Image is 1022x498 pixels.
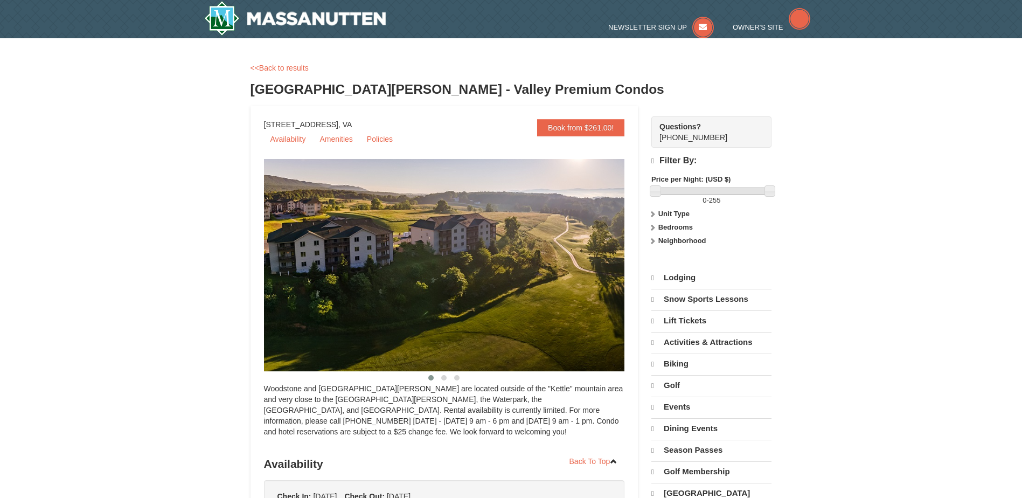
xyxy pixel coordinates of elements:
img: 19219041-4-ec11c166.jpg [264,159,652,371]
span: 255 [709,196,721,204]
strong: Bedrooms [658,223,693,231]
img: Massanutten Resort Logo [204,1,386,36]
label: - [651,195,771,206]
a: Massanutten Resort [204,1,386,36]
a: Book from $261.00! [537,119,624,136]
a: Owner's Site [733,23,810,31]
a: Biking [651,354,771,374]
a: Snow Sports Lessons [651,289,771,309]
span: 0 [703,196,706,204]
a: Newsletter Sign Up [608,23,714,31]
a: Dining Events [651,418,771,439]
a: Availability [264,131,312,147]
h3: Availability [264,453,625,475]
a: Golf [651,375,771,396]
a: Lift Tickets [651,310,771,331]
a: Events [651,397,771,417]
strong: Price per Night: (USD $) [651,175,731,183]
strong: Neighborhood [658,237,706,245]
h3: [GEOGRAPHIC_DATA][PERSON_NAME] - Valley Premium Condos [251,79,772,100]
a: Policies [360,131,399,147]
a: Amenities [313,131,359,147]
a: Season Passes [651,440,771,460]
a: Back To Top [562,453,625,469]
a: Activities & Attractions [651,332,771,352]
span: Owner's Site [733,23,783,31]
a: Golf Membership [651,461,771,482]
div: Woodstone and [GEOGRAPHIC_DATA][PERSON_NAME] are located outside of the "Kettle" mountain area an... [264,383,625,448]
a: <<Back to results [251,64,309,72]
strong: Unit Type [658,210,690,218]
a: Lodging [651,268,771,288]
span: Newsletter Sign Up [608,23,687,31]
strong: Questions? [659,122,701,131]
h4: Filter By: [651,156,771,166]
span: [PHONE_NUMBER] [659,121,752,142]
